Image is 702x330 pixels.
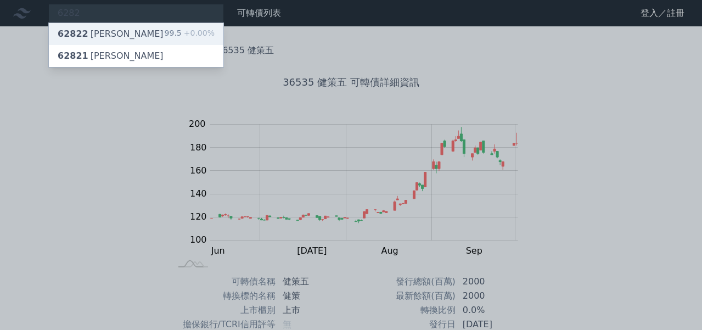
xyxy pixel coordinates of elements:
[49,23,223,45] a: 62822[PERSON_NAME] 99.5+0.00%
[165,27,215,41] div: 99.5
[182,29,215,37] span: +0.00%
[58,27,164,41] div: [PERSON_NAME]
[49,45,223,67] a: 62821[PERSON_NAME]
[58,51,88,61] span: 62821
[58,29,88,39] span: 62822
[58,49,164,63] div: [PERSON_NAME]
